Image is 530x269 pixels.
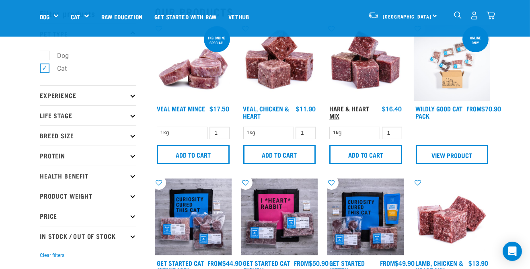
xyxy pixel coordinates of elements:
[329,107,369,117] a: Hare & Heart Mix
[40,226,136,246] p: In Stock / Out Of Stock
[210,105,230,112] div: $17.50
[416,145,489,164] a: View Product
[148,0,222,33] a: Get started with Raw
[294,259,329,267] div: $50.90
[383,15,431,18] span: [GEOGRAPHIC_DATA]
[204,32,230,49] div: 1kg online special!
[462,32,489,49] div: ONLINE ONLY
[44,64,70,74] label: Cat
[40,166,136,186] p: Health Benefit
[380,259,415,267] div: $49.90
[40,85,136,105] p: Experience
[380,261,395,265] span: FROM
[241,25,318,101] img: 1137 Veal Chicken Heart Mix 01
[416,107,463,117] a: Wildly Good Cat Pack
[40,206,136,226] p: Price
[382,105,402,112] div: $16.40
[157,107,205,110] a: Veal Meat Mince
[466,105,501,112] div: $70.90
[40,146,136,166] p: Protein
[222,0,255,33] a: Vethub
[71,12,80,21] a: Cat
[207,261,222,265] span: FROM
[470,11,479,20] img: user.png
[40,12,49,21] a: Dog
[294,261,309,265] span: FROM
[40,186,136,206] p: Product Weight
[327,25,404,101] img: Pile Of Cubed Hare Heart For Pets
[468,259,488,267] div: $13.90
[95,0,148,33] a: Raw Education
[487,11,495,20] img: home-icon@2x.png
[414,179,491,255] img: 1124 Lamb Chicken Heart Mix 01
[241,179,318,255] img: Assortment Of Raw Essential Products For Cats Including, Pink And Black Tote Bag With "I *Heart* ...
[327,179,404,255] img: NSP Kitten Update
[155,179,232,255] img: Assortment Of Raw Essential Products For Cats Including, Blue And Black Tote Bag With "Curiosity ...
[40,125,136,146] p: Breed Size
[382,127,402,139] input: 1
[157,145,230,164] input: Add to cart
[207,259,242,267] div: $44.90
[40,105,136,125] p: Life Stage
[243,145,316,164] input: Add to cart
[155,25,232,101] img: 1160 Veal Meat Mince Medallions 01
[44,51,72,61] label: Dog
[296,127,316,139] input: 1
[466,107,481,110] span: FROM
[296,105,316,112] div: $11.90
[368,12,379,19] img: van-moving.png
[40,252,64,259] button: Clear filters
[414,25,491,101] img: Cat 0 2sec
[454,11,462,19] img: home-icon-1@2x.png
[503,242,522,261] div: Open Intercom Messenger
[329,145,402,164] input: Add to cart
[243,107,290,117] a: Veal, Chicken & Heart
[210,127,230,139] input: 1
